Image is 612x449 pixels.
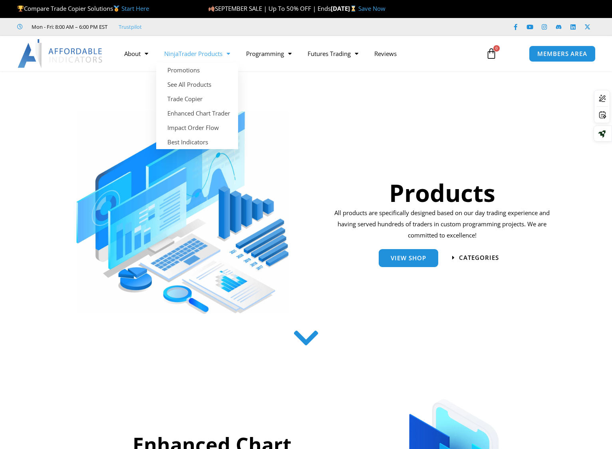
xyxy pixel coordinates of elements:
[350,6,356,12] img: ⌛
[18,6,24,12] img: 🏆
[332,208,552,241] p: All products are specifically designed based on our day trading experience and having served hund...
[529,46,596,62] a: MEMBERS AREA
[537,51,587,57] span: MEMBERS AREA
[116,44,156,63] a: About
[332,176,552,210] h1: Products
[452,255,499,261] a: categories
[116,44,477,63] nav: Menu
[493,45,500,52] span: 0
[17,4,149,12] span: Compare Trade Copier Solutions
[331,4,358,12] strong: [DATE]
[459,255,499,261] span: categories
[121,4,149,12] a: Start Here
[366,44,405,63] a: Reviews
[156,63,238,77] a: Promotions
[156,135,238,149] a: Best Indicators
[358,4,385,12] a: Save Now
[156,44,238,63] a: NinjaTrader Products
[156,63,238,149] ul: NinjaTrader Products
[113,6,119,12] img: 🥇
[208,4,331,12] span: SEPTEMBER SALE | Up To 50% OFF | Ends
[209,6,215,12] img: 🍂
[30,22,107,32] span: Mon - Fri: 8:00 AM – 6:00 PM EST
[76,111,288,314] img: ProductsSection scaled | Affordable Indicators – NinjaTrader
[18,39,103,68] img: LogoAI | Affordable Indicators – NinjaTrader
[156,106,238,120] a: Enhanced Chart Trader
[119,22,142,32] a: Trustpilot
[300,44,366,63] a: Futures Trading
[474,42,509,65] a: 0
[156,120,238,135] a: Impact Order Flow
[379,249,438,267] a: View Shop
[156,92,238,106] a: Trade Copier
[238,44,300,63] a: Programming
[391,255,426,261] span: View Shop
[156,77,238,92] a: See All Products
